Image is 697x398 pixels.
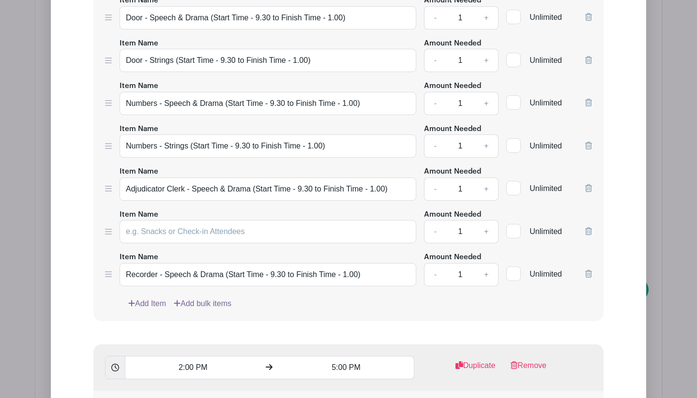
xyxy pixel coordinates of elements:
span: Unlimited [530,56,562,64]
label: Amount Needed [424,38,481,49]
input: e.g. Snacks or Check-in Attendees [120,263,416,286]
label: Amount Needed [424,209,481,221]
a: + [474,134,499,158]
input: e.g. Snacks or Check-in Attendees [120,220,416,243]
a: + [474,177,499,201]
a: + [474,220,499,243]
a: - [424,220,446,243]
label: Amount Needed [424,252,481,263]
label: Item Name [120,38,158,49]
span: Unlimited [530,227,562,236]
a: - [424,263,446,286]
a: + [474,6,499,29]
input: e.g. Snacks or Check-in Attendees [120,92,416,115]
label: Item Name [120,81,158,92]
input: e.g. Snacks or Check-in Attendees [120,49,416,72]
span: Unlimited [530,270,562,278]
a: + [474,49,499,72]
span: Unlimited [530,142,562,150]
input: e.g. Snacks or Check-in Attendees [120,6,416,29]
a: Duplicate [455,360,496,379]
a: - [424,92,446,115]
input: Set Start Time [125,356,260,379]
input: e.g. Snacks or Check-in Attendees [120,134,416,158]
a: - [424,134,446,158]
label: Item Name [120,124,158,135]
a: Add Item [128,298,166,310]
a: - [424,49,446,72]
label: Item Name [120,252,158,263]
input: Set End Time [278,356,414,379]
label: Amount Needed [424,81,481,92]
a: - [424,6,446,29]
span: Unlimited [530,13,562,21]
a: Add bulk items [174,298,231,310]
label: Item Name [120,166,158,177]
label: Amount Needed [424,166,481,177]
a: - [424,177,446,201]
a: + [474,92,499,115]
label: Amount Needed [424,124,481,135]
input: e.g. Snacks or Check-in Attendees [120,177,416,201]
span: Unlimited [530,99,562,107]
a: Remove [511,360,546,379]
a: + [474,263,499,286]
label: Item Name [120,209,158,221]
span: Unlimited [530,184,562,192]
